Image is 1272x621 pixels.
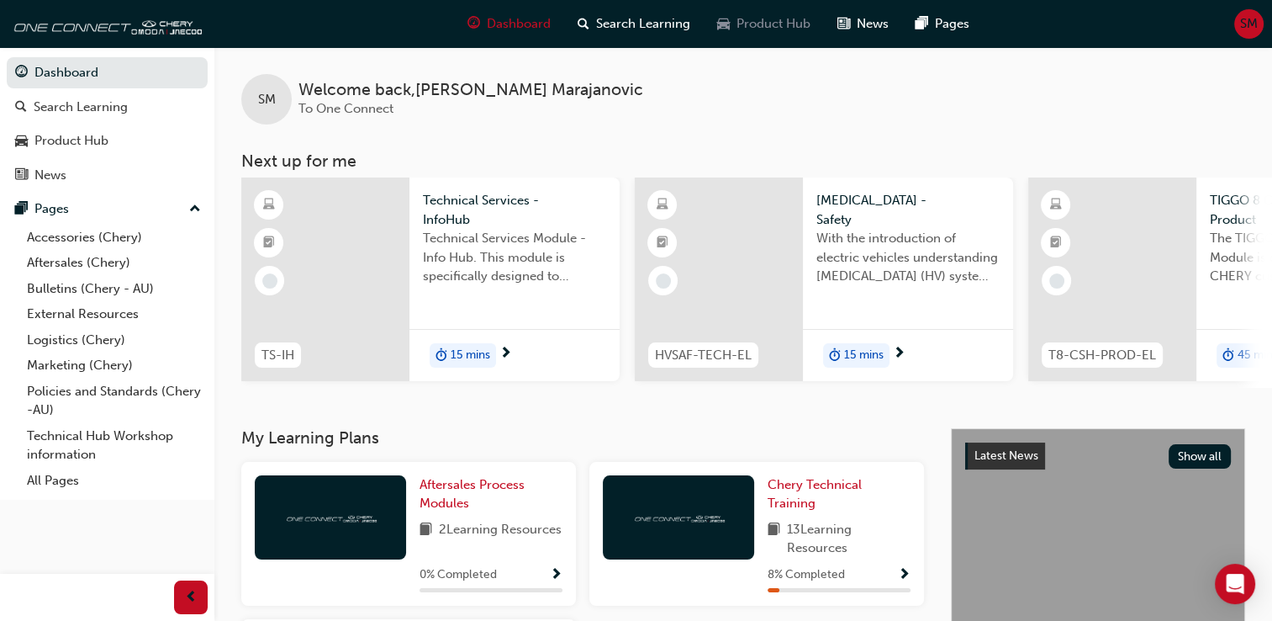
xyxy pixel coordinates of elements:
button: Show all [1169,444,1232,469]
span: book-icon [420,520,432,541]
span: 0 % Completed [420,565,497,585]
a: Latest NewsShow all [965,443,1231,470]
span: Dashboard [487,14,551,34]
span: SM [258,90,276,109]
span: TS-IH [261,346,294,365]
span: prev-icon [185,587,198,608]
a: Aftersales (Chery) [20,250,208,276]
span: duration-icon [435,345,447,367]
a: Accessories (Chery) [20,225,208,251]
span: 13 Learning Resources [787,520,910,558]
a: News [7,160,208,191]
a: car-iconProduct Hub [704,7,824,41]
span: Welcome back , [PERSON_NAME] Marajanovic [298,81,643,100]
a: Marketing (Chery) [20,353,208,379]
button: SM [1234,9,1264,39]
a: search-iconSearch Learning [564,7,704,41]
span: learningResourceType_ELEARNING-icon [263,194,275,216]
span: Product Hub [736,14,810,34]
span: search-icon [15,100,27,115]
span: booktick-icon [657,232,668,254]
span: car-icon [717,13,730,34]
span: next-icon [893,347,905,362]
button: Show Progress [898,565,910,586]
button: Pages [7,194,208,225]
span: learningRecordVerb_NONE-icon [656,273,671,289]
span: search-icon [578,13,589,34]
a: HVSAF-TECH-EL[MEDICAL_DATA] - SafetyWith the introduction of electric vehicles understanding [MED... [635,178,1013,381]
span: duration-icon [1222,345,1234,367]
a: TS-IHTechnical Services - InfoHubTechnical Services Module - Info Hub. This module is specificall... [241,178,620,381]
span: Technical Services Module - Info Hub. This module is specifically designed to address the require... [423,229,606,286]
div: Search Learning [34,98,128,117]
span: With the introduction of electric vehicles understanding [MEDICAL_DATA] (HV) systems is critical ... [816,229,1000,286]
span: Latest News [974,448,1038,463]
span: Aftersales Process Modules [420,477,525,512]
a: All Pages [20,468,208,494]
span: 8 % Completed [768,565,845,585]
img: oneconnect [8,7,202,40]
span: learningResourceType_ELEARNING-icon [657,194,668,216]
a: pages-iconPages [902,7,983,41]
span: Show Progress [898,568,910,583]
span: Show Progress [550,568,562,583]
span: booktick-icon [1050,232,1062,254]
a: External Resources [20,301,208,327]
a: Chery Technical Training [768,475,910,513]
span: [MEDICAL_DATA] - Safety [816,191,1000,229]
span: news-icon [837,13,850,34]
img: oneconnect [284,509,377,525]
a: Logistics (Chery) [20,327,208,353]
span: book-icon [768,520,780,558]
a: Policies and Standards (Chery -AU) [20,379,208,423]
div: Pages [34,199,69,219]
span: booktick-icon [263,232,275,254]
span: Technical Services - InfoHub [423,191,606,229]
span: up-icon [189,199,201,220]
h3: Next up for me [214,151,1272,171]
span: learningRecordVerb_NONE-icon [1049,273,1064,289]
span: Search Learning [596,14,690,34]
span: SM [1240,14,1258,34]
span: To One Connect [298,101,393,116]
a: Dashboard [7,57,208,88]
span: duration-icon [829,345,841,367]
span: 15 mins [451,346,490,365]
a: Aftersales Process Modules [420,475,562,513]
a: Technical Hub Workshop information [20,423,208,468]
span: next-icon [499,347,512,362]
span: pages-icon [916,13,928,34]
span: guage-icon [15,66,28,81]
button: DashboardSearch LearningProduct HubNews [7,54,208,194]
span: learningResourceType_ELEARNING-icon [1050,194,1062,216]
span: learningRecordVerb_NONE-icon [262,273,277,289]
span: pages-icon [15,202,28,217]
a: Bulletins (Chery - AU) [20,276,208,302]
img: oneconnect [632,509,725,525]
span: HVSAF-TECH-EL [655,346,752,365]
a: guage-iconDashboard [454,7,564,41]
a: Search Learning [7,92,208,123]
span: car-icon [15,134,28,149]
a: news-iconNews [824,7,902,41]
span: news-icon [15,168,28,183]
span: 15 mins [844,346,884,365]
span: 2 Learning Resources [439,520,562,541]
span: guage-icon [467,13,480,34]
span: T8-CSH-PROD-EL [1048,346,1156,365]
span: News [857,14,889,34]
span: Chery Technical Training [768,477,862,512]
button: Show Progress [550,565,562,586]
span: Pages [935,14,969,34]
div: Product Hub [34,131,108,151]
a: Product Hub [7,125,208,157]
div: News [34,166,66,185]
h3: My Learning Plans [241,428,924,448]
div: Open Intercom Messenger [1215,564,1255,604]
